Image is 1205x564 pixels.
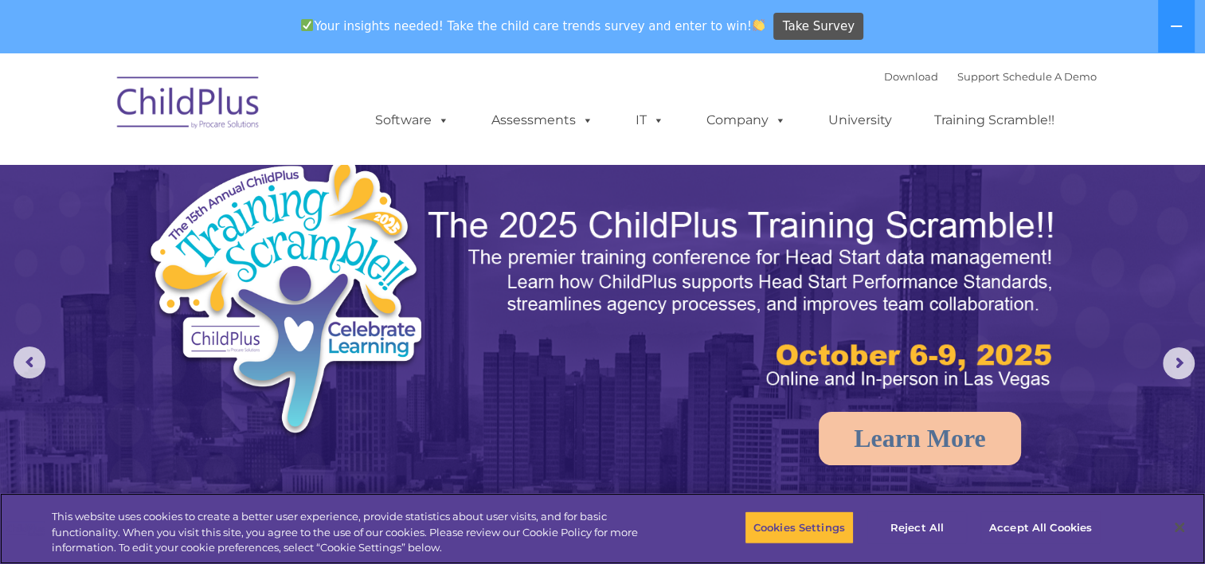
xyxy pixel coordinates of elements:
[52,509,663,556] div: This website uses cookies to create a better user experience, provide statistics about user visit...
[475,104,609,136] a: Assessments
[109,65,268,145] img: ChildPlus by Procare Solutions
[753,19,765,31] img: 👏
[1162,510,1197,545] button: Close
[691,104,802,136] a: Company
[980,511,1101,544] button: Accept All Cookies
[884,70,938,83] a: Download
[819,412,1021,465] a: Learn More
[620,104,680,136] a: IT
[359,104,465,136] a: Software
[773,13,863,41] a: Take Survey
[1003,70,1097,83] a: Schedule A Demo
[867,511,967,544] button: Reject All
[783,13,855,41] span: Take Survey
[301,19,313,31] img: ✅
[957,70,1000,83] a: Support
[812,104,908,136] a: University
[884,70,1097,83] font: |
[745,511,854,544] button: Cookies Settings
[918,104,1070,136] a: Training Scramble!!
[295,10,772,41] span: Your insights needed! Take the child care trends survey and enter to win!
